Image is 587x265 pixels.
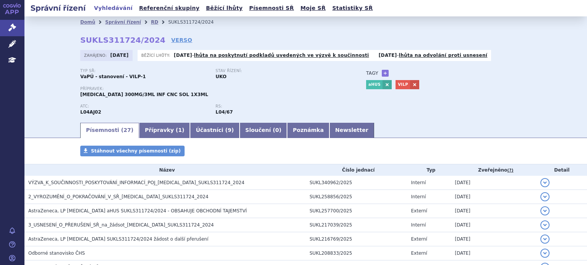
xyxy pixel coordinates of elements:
span: 3_USNESENÍ_O_PŘERUŠENÍ_SŘ_na_žádsot_ULTOMIRIS_SUKLS311724_2024 [28,222,214,228]
td: [DATE] [451,190,537,204]
span: Interní [411,180,426,185]
span: Běžící lhůty: [141,52,172,58]
a: Stáhnout všechny písemnosti (zip) [80,146,185,156]
span: Stáhnout všechny písemnosti (zip) [91,148,181,154]
a: Moje SŘ [298,3,328,13]
strong: SUKLS311724/2024 [80,35,165,45]
strong: [DATE] [174,53,192,58]
a: VILP [396,80,410,89]
th: Typ [407,164,451,176]
a: Písemnosti (27) [80,123,139,138]
p: Typ SŘ: [80,69,208,73]
a: Běžící lhůty [204,3,245,13]
strong: ravulizumab [216,109,233,115]
strong: VaPÚ - stanovení - VILP-1 [80,74,146,79]
a: Newsletter [329,123,374,138]
span: Odborné stanovisko ČHS [28,251,85,256]
span: Externí [411,236,427,242]
p: RS: [216,104,343,109]
th: Číslo jednací [306,164,407,176]
a: Poznámka [287,123,329,138]
a: + [382,70,389,77]
span: 1 [178,127,182,133]
span: 2_VYROZUMĚNÍ_O_POKRAČOVÁNÍ_V_SŘ_ULTOMIRIS_SUKLS311724_2024 [28,194,208,199]
span: Externí [411,251,427,256]
td: SUKL208833/2025 [306,246,407,260]
a: Písemnosti SŘ [247,3,296,13]
a: Statistiky SŘ [330,3,375,13]
th: Detail [537,164,587,176]
span: Zahájeno: [84,52,108,58]
span: AstraZeneca, LP Ultomiris aHUS SUKLS311724/2024 - OBSAHUJE OBCHODNÍ TAJEMSTVÍ [28,208,247,214]
p: - [379,52,488,58]
td: SUKL216769/2025 [306,232,407,246]
button: detail [540,178,550,187]
th: Zveřejněno [451,164,537,176]
span: VÝZVA_K_SOUČINNOSTI_POSKYTOVÁNÍ_INFORMACÍ_POJ_ULTOMIRIS_SUKLS311724_2024 [28,180,245,185]
td: SUKL258856/2025 [306,190,407,204]
a: Správní řízení [105,19,141,25]
a: Vyhledávání [92,3,135,13]
a: VERSO [171,36,192,44]
a: aHUS [366,80,383,89]
span: Externí [411,208,427,214]
button: detail [540,192,550,201]
strong: UKO [216,74,227,79]
button: detail [540,206,550,215]
a: Přípravky (1) [139,123,190,138]
p: Přípravek: [80,87,351,91]
strong: [DATE] [110,53,129,58]
span: 9 [228,127,232,133]
h2: Správní řízení [24,3,92,13]
h3: Tagy [366,69,378,78]
p: ATC: [80,104,208,109]
td: [DATE] [451,176,537,190]
td: SUKL217039/2025 [306,218,407,232]
span: 0 [275,127,279,133]
span: AstraZeneca, LP Ultomiris SUKLS311724/2024 žádost o další přerušení [28,236,208,242]
th: Název [24,164,306,176]
p: Stav řízení: [216,69,343,73]
td: [DATE] [451,204,537,218]
a: Domů [80,19,95,25]
a: lhůta na poskytnutí podkladů uvedených ve výzvě k součinnosti [194,53,369,58]
a: Účastníci (9) [190,123,239,138]
li: SUKLS311724/2024 [168,16,224,28]
td: SUKL257700/2025 [306,204,407,218]
strong: [DATE] [379,53,397,58]
p: - [174,52,369,58]
td: [DATE] [451,218,537,232]
a: lhůta na odvolání proti usnesení [399,53,487,58]
span: Interní [411,194,426,199]
button: detail [540,249,550,258]
button: detail [540,234,550,244]
td: SUKL340962/2025 [306,176,407,190]
a: Sloučení (0) [240,123,287,138]
td: [DATE] [451,246,537,260]
strong: RAVULIZUMAB [80,109,101,115]
a: Referenční skupiny [137,3,202,13]
span: 27 [123,127,131,133]
a: RD [151,19,158,25]
button: detail [540,220,550,230]
abbr: (?) [507,168,513,173]
td: [DATE] [451,232,537,246]
span: Interní [411,222,426,228]
span: [MEDICAL_DATA] 300MG/3ML INF CNC SOL 1X3ML [80,92,208,97]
